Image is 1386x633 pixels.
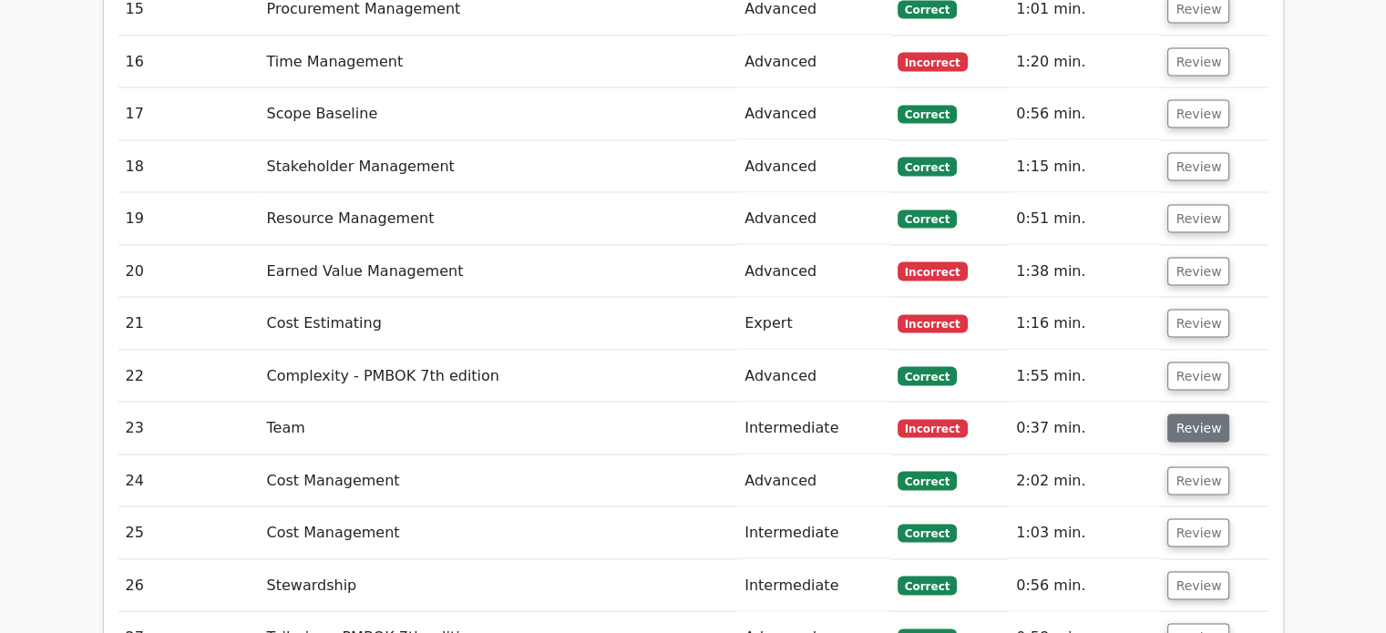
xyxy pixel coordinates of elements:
[737,140,890,192] td: Advanced
[118,87,260,139] td: 17
[260,140,738,192] td: Stakeholder Management
[1009,506,1160,558] td: 1:03 min.
[260,245,738,297] td: Earned Value Management
[1009,87,1160,139] td: 0:56 min.
[260,87,738,139] td: Scope Baseline
[1009,559,1160,611] td: 0:56 min.
[898,471,957,489] span: Correct
[898,209,957,228] span: Correct
[737,454,890,506] td: Advanced
[898,524,957,542] span: Correct
[1167,309,1229,337] button: Review
[898,52,968,70] span: Incorrect
[118,559,260,611] td: 26
[1009,402,1160,454] td: 0:37 min.
[898,261,968,280] span: Incorrect
[1009,140,1160,192] td: 1:15 min.
[1167,571,1229,599] button: Review
[1167,257,1229,285] button: Review
[737,36,890,87] td: Advanced
[737,297,890,349] td: Expert
[898,105,957,123] span: Correct
[898,157,957,175] span: Correct
[898,419,968,437] span: Incorrect
[118,454,260,506] td: 24
[1009,192,1160,244] td: 0:51 min.
[1009,454,1160,506] td: 2:02 min.
[118,140,260,192] td: 18
[737,350,890,402] td: Advanced
[118,402,260,454] td: 23
[118,245,260,297] td: 20
[898,314,968,332] span: Incorrect
[898,576,957,594] span: Correct
[1167,47,1229,76] button: Review
[260,506,738,558] td: Cost Management
[1009,36,1160,87] td: 1:20 min.
[260,559,738,611] td: Stewardship
[118,506,260,558] td: 25
[1167,152,1229,180] button: Review
[1167,466,1229,495] button: Review
[1009,245,1160,297] td: 1:38 min.
[118,36,260,87] td: 16
[260,192,738,244] td: Resource Management
[737,192,890,244] td: Advanced
[260,297,738,349] td: Cost Estimating
[1009,297,1160,349] td: 1:16 min.
[260,36,738,87] td: Time Management
[1167,413,1229,442] button: Review
[1167,99,1229,128] button: Review
[260,454,738,506] td: Cost Management
[1167,362,1229,390] button: Review
[260,402,738,454] td: Team
[1009,350,1160,402] td: 1:55 min.
[737,506,890,558] td: Intermediate
[1167,518,1229,546] button: Review
[737,402,890,454] td: Intermediate
[737,559,890,611] td: Intermediate
[260,350,738,402] td: Complexity - PMBOK 7th edition
[118,192,260,244] td: 19
[1167,204,1229,232] button: Review
[737,245,890,297] td: Advanced
[898,366,957,384] span: Correct
[737,87,890,139] td: Advanced
[118,297,260,349] td: 21
[118,350,260,402] td: 22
